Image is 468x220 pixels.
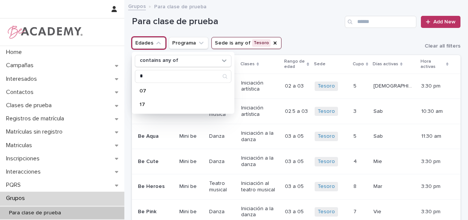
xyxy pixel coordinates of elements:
img: WPrjXfSUmiLcdUfaYY4Q [6,25,83,40]
a: Tesoro [318,133,335,140]
p: Días activas [373,60,398,68]
p: Sab [373,107,384,115]
p: 8 [353,182,358,190]
a: Tesoro [318,83,335,89]
p: Rango de edad [284,57,305,71]
p: Sede [314,60,326,68]
a: Add New [421,16,460,28]
button: Clear all filters [419,43,460,49]
p: 3:30 pm [421,209,448,215]
p: 03 a 05 [285,157,305,165]
p: Clases [240,60,255,68]
tr: Be DiamondMini beDanza / músicaIniciación artística02.5 a 0302.5 a 03 Tesoro 33 SabSab 10:30 am [132,99,460,124]
a: Tesoro [318,108,335,115]
p: Contactos [3,89,40,96]
p: Be Pink [138,209,173,215]
p: Iniciación al teatro musical [241,180,279,193]
p: Matriculas [3,142,38,149]
p: Iniciación artística [241,80,279,93]
p: PQRS [3,182,27,189]
p: Para clase de prueba [154,2,206,10]
p: 02.5 a 03 [285,107,309,115]
p: Interacciones [3,168,47,175]
p: Be Cute [138,158,173,165]
p: 3:30 pm [421,158,448,165]
tr: Be CuteMini beDanzaIniciación a la danza03 a 0503 a 05 Tesoro 44 MieMie 3:30 pm [132,149,460,174]
input: Search [135,70,231,82]
p: Registros de matrícula [3,115,70,122]
input: Search [345,16,416,28]
p: Be Heroes [138,183,173,190]
p: 03 a 05 [285,182,305,190]
p: Mini be [179,183,203,190]
p: Iniciación a la danza [241,155,279,168]
p: 02 a 03 [285,82,305,89]
button: Programa [169,37,208,49]
p: 03 a 05 [285,207,305,215]
tr: Be HeroesMini beTeatro musicalIniciación al teatro musical03 a 0503 a 05 Tesoro 88 MarMar 3:30 pm [132,174,460,199]
p: 5 [353,82,358,89]
a: Grupos [128,2,146,10]
p: contains any of [140,58,178,64]
p: [DEMOGRAPHIC_DATA] [373,82,417,89]
p: Clases de prueba [3,102,58,109]
button: Sede [211,37,281,49]
button: Edades [132,37,166,49]
a: Tesoro [318,209,335,215]
p: Matrículas sin registro [3,128,69,135]
p: Danza [209,158,235,165]
p: Cupo [353,60,364,68]
a: Tesoro [318,158,335,165]
p: Sab [373,132,384,140]
p: Interesados [3,75,43,83]
a: Tesoro [318,183,335,190]
tr: Be AquaMini beDanzaIniciación a la danza03 a 0503 a 05 Tesoro 55 SabSab 11:30 am [132,124,460,149]
p: Grupos [3,195,31,202]
p: Iniciación artística [241,105,279,118]
span: Clear all filters [425,43,460,49]
p: 3 [353,107,358,115]
p: 7 [353,207,358,215]
p: Para clase de prueba [3,210,67,216]
h1: Para clase de prueba [132,16,342,27]
p: 10:30 am [421,108,448,115]
p: Mie [373,157,384,165]
p: 3:30 pm [421,83,448,89]
p: Home [3,49,28,56]
p: 17 [139,102,219,107]
p: 11:30 am [421,133,448,140]
p: Mini be [179,133,203,140]
p: Mini be [179,209,203,215]
p: Iniciación a la danza [241,206,279,218]
p: Hora activas [421,57,444,71]
p: Be Aqua [138,133,173,140]
p: 07 [139,88,219,94]
span: Add New [433,19,456,25]
p: Teatro musical [209,180,235,193]
p: 03 a 05 [285,132,305,140]
p: Vie [373,207,383,215]
p: Danza [209,209,235,215]
p: 4 [353,157,358,165]
p: 3:30 pm [421,183,448,190]
p: Mini be [179,158,203,165]
p: Campañas [3,62,40,69]
p: Danza [209,133,235,140]
p: Iniciación a la danza [241,130,279,143]
p: Inscripciones [3,155,46,162]
p: Mar [373,182,384,190]
tr: Be BronzeMini beDanza / músicaIniciación artística02 a 0302 a 03 Tesoro 55 [DEMOGRAPHIC_DATA][DEM... [132,74,460,99]
p: 5 [353,132,358,140]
